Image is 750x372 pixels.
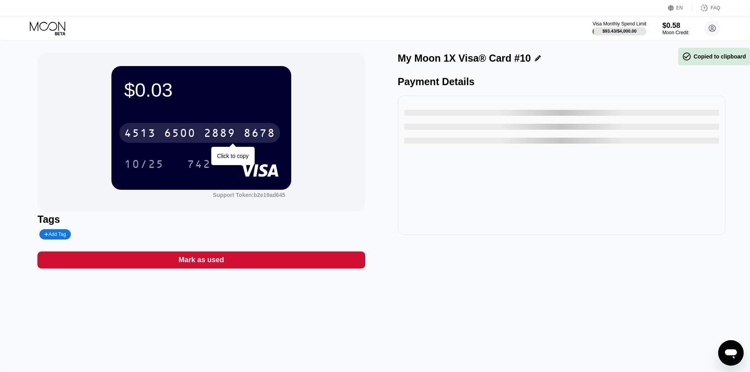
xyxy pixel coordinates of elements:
div: My Moon 1X Visa® Card #10 [398,53,531,64]
div: Add Tag [44,232,66,237]
div: $0.58Moon Credit [662,21,688,35]
div: 6500 [164,128,196,140]
div: Payment Details [398,76,725,88]
div: $0.03 [124,79,279,101]
div: Tags [37,214,365,225]
div: Click to copy [217,153,249,159]
div: FAQ [692,4,720,12]
div: 742 [181,154,217,174]
div: 10/25 [118,154,170,174]
div: Add Tag [39,229,70,240]
div: EN [668,4,692,12]
div: 4513650028898678 [119,123,280,143]
div: Support Token: b2e19ad645 [213,192,285,198]
div: 8678 [244,128,275,140]
div: 742 [187,159,211,171]
div: Mark as used [37,251,365,269]
div: Copied to clipboard [682,52,746,61]
div: Support Token:b2e19ad645 [213,192,285,198]
div: EN [676,5,683,11]
div: $93.43 / $4,000.00 [602,29,637,33]
div: $0.58 [662,21,688,30]
iframe: Button to launch messaging window [718,340,744,366]
span:  [682,52,692,61]
div: Visa Monthly Spend Limit$93.43/$4,000.00 [592,21,646,35]
div: Mark as used [179,255,224,265]
div: Visa Monthly Spend Limit [592,21,646,27]
div: Moon Credit [662,30,688,35]
div: 4513 [124,128,156,140]
div: 10/25 [124,159,164,171]
div: 2889 [204,128,236,140]
div: FAQ [711,5,720,11]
